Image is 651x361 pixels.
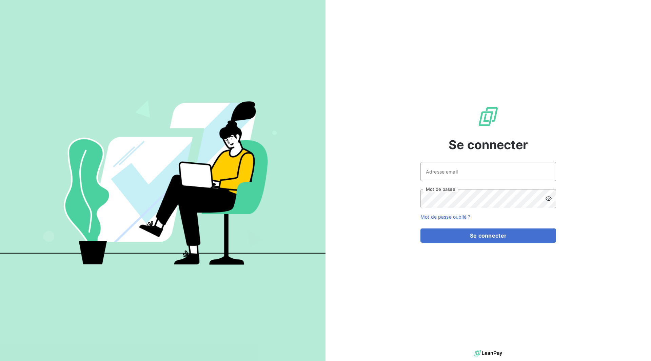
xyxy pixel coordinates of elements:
button: Se connecter [420,228,556,243]
img: logo [474,348,502,358]
span: Se connecter [449,136,528,154]
img: Logo LeanPay [477,106,499,127]
input: placeholder [420,162,556,181]
a: Mot de passe oublié ? [420,214,470,220]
